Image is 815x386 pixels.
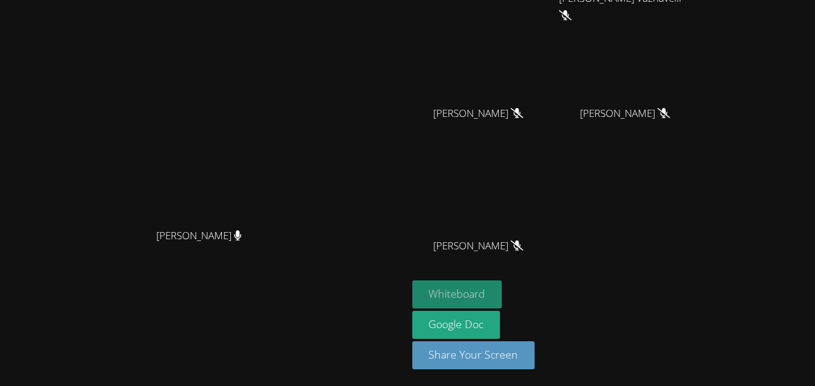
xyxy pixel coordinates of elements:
span: [PERSON_NAME] [433,237,523,255]
button: Share Your Screen [412,341,535,369]
button: Whiteboard [412,280,502,308]
a: Google Doc [412,311,501,339]
span: [PERSON_NAME] [433,105,523,122]
span: [PERSON_NAME] [580,105,670,122]
span: [PERSON_NAME] [156,227,242,245]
